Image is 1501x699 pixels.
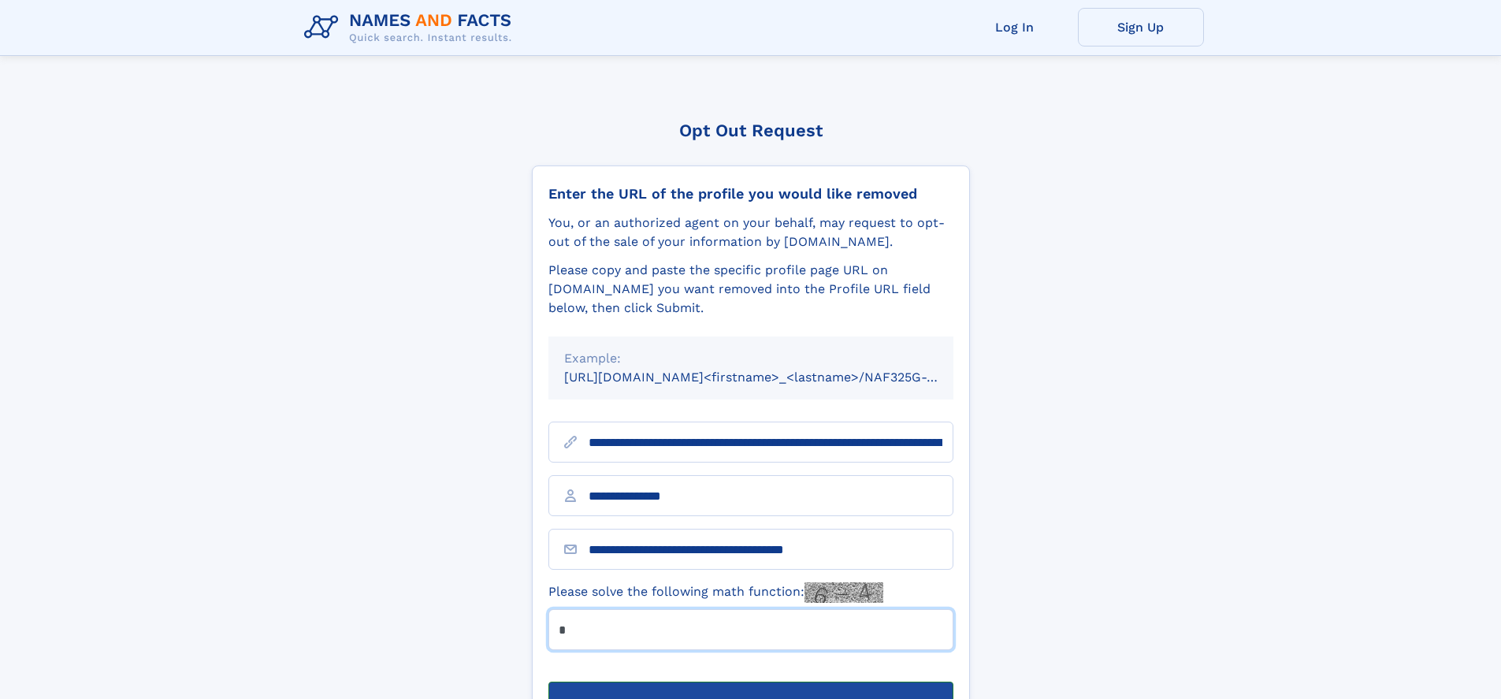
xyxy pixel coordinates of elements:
[564,370,983,385] small: [URL][DOMAIN_NAME]<firstname>_<lastname>/NAF325G-xxxxxxxx
[952,8,1078,46] a: Log In
[532,121,970,140] div: Opt Out Request
[548,582,883,603] label: Please solve the following math function:
[548,261,953,318] div: Please copy and paste the specific profile page URL on [DOMAIN_NAME] you want removed into the Pr...
[1078,8,1204,46] a: Sign Up
[548,185,953,203] div: Enter the URL of the profile you would like removed
[298,6,525,49] img: Logo Names and Facts
[548,214,953,251] div: You, or an authorized agent on your behalf, may request to opt-out of the sale of your informatio...
[564,349,938,368] div: Example:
